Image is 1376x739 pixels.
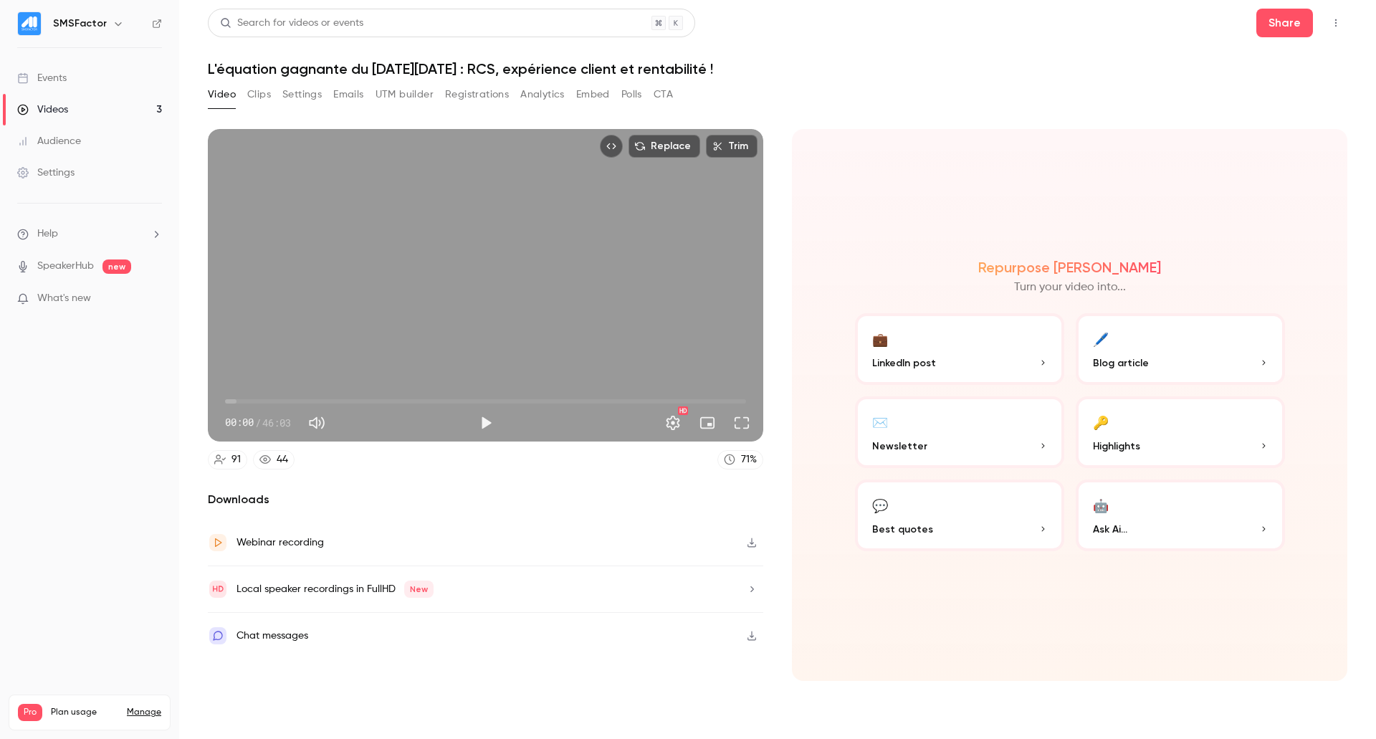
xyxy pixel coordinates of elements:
a: 91 [208,450,247,469]
button: 💬Best quotes [855,480,1064,551]
button: Trim [706,135,758,158]
button: Emails [333,83,363,106]
a: SpeakerHub [37,259,94,274]
p: Turn your video into... [1014,279,1126,296]
button: Embed [576,83,610,106]
div: 00:00 [225,415,291,430]
iframe: Noticeable Trigger [145,292,162,305]
img: SMSFactor [18,12,41,35]
button: Full screen [727,409,756,437]
a: 44 [253,450,295,469]
button: Share [1256,9,1313,37]
span: new [102,259,131,274]
button: Turn on miniplayer [693,409,722,437]
div: Chat messages [236,627,308,644]
button: 🤖Ask Ai... [1076,480,1285,551]
span: Plan usage [51,707,118,718]
div: 💬 [872,494,888,516]
div: 71 % [741,452,757,467]
span: 46:03 [262,415,291,430]
button: Clips [247,83,271,106]
span: Help [37,227,58,242]
div: 🤖 [1093,494,1109,516]
span: What's new [37,291,91,306]
div: Search for videos or events [220,16,363,31]
li: help-dropdown-opener [17,227,162,242]
span: 00:00 [225,415,254,430]
span: Blog article [1093,356,1149,371]
div: 🖊️ [1093,328,1109,350]
span: / [255,415,261,430]
h2: Downloads [208,491,763,508]
button: 🔑Highlights [1076,396,1285,468]
div: Local speaker recordings in FullHD [236,581,434,598]
button: Video [208,83,236,106]
h1: L'équation gagnante du [DATE][DATE] : RCS, expérience client et rentabilité ! [208,60,1347,77]
span: Pro [18,704,42,721]
span: Newsletter [872,439,927,454]
span: New [404,581,434,598]
button: ✉️Newsletter [855,396,1064,468]
div: Events [17,71,67,85]
div: 44 [277,452,288,467]
div: HD [678,406,688,415]
button: Play [472,409,500,437]
button: CTA [654,83,673,106]
div: Videos [17,102,68,117]
div: 91 [231,452,241,467]
span: Best quotes [872,522,933,537]
div: 🔑 [1093,411,1109,433]
a: 71% [717,450,763,469]
h2: Repurpose [PERSON_NAME] [978,259,1161,276]
button: Top Bar Actions [1324,11,1347,34]
div: ✉️ [872,411,888,433]
button: Embed video [600,135,623,158]
button: 🖊️Blog article [1076,313,1285,385]
div: 💼 [872,328,888,350]
button: Polls [621,83,642,106]
button: Analytics [520,83,565,106]
button: Replace [629,135,700,158]
div: Settings [17,166,75,180]
span: Highlights [1093,439,1140,454]
div: Audience [17,134,81,148]
button: 💼LinkedIn post [855,313,1064,385]
div: Webinar recording [236,534,324,551]
button: Registrations [445,83,509,106]
button: Settings [282,83,322,106]
button: UTM builder [376,83,434,106]
span: LinkedIn post [872,356,936,371]
a: Manage [127,707,161,718]
span: Ask Ai... [1093,522,1127,537]
button: Settings [659,409,687,437]
button: Mute [302,409,331,437]
h6: SMSFactor [53,16,107,31]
